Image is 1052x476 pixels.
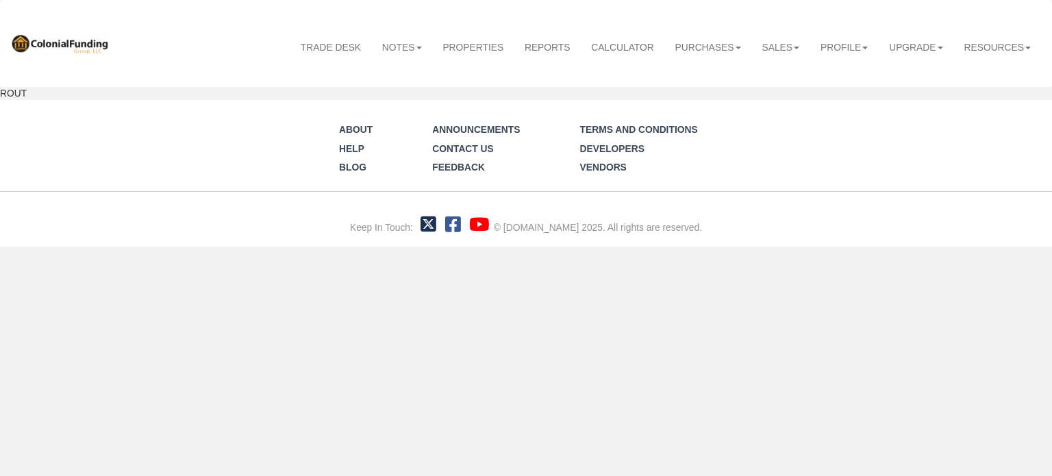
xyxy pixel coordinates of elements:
a: Feedback [432,162,485,173]
a: Sales [751,29,810,64]
a: Terms and Conditions [580,124,698,135]
a: About [339,124,373,135]
a: Vendors [580,162,627,173]
a: Developers [580,143,644,154]
a: Blog [339,162,366,173]
a: Profile [810,29,879,64]
a: Announcements [432,124,520,135]
a: Upgrade [879,29,953,64]
div: Keep In Touch: [350,221,413,235]
a: Contact Us [432,143,494,154]
a: Properties [432,29,514,64]
a: Notes [371,29,432,64]
div: © [DOMAIN_NAME] 2025. All rights are reserved. [494,221,702,235]
a: Reports [514,29,581,64]
a: Help [339,143,364,154]
img: 569736 [10,33,109,53]
a: Trade Desk [290,29,371,64]
a: Resources [953,29,1042,64]
a: Calculator [581,29,664,64]
a: Purchases [664,29,751,64]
